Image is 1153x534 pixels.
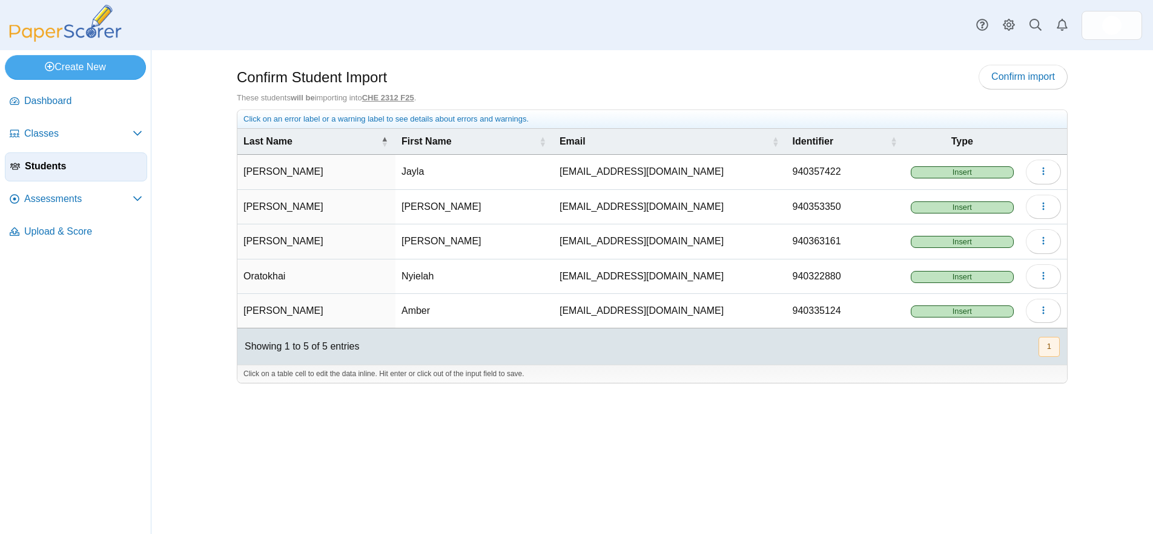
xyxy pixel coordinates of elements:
span: First Name : Activate to sort [539,129,546,154]
td: [PERSON_NAME] [395,190,553,224]
td: [EMAIL_ADDRESS][DOMAIN_NAME] [553,155,787,189]
td: [EMAIL_ADDRESS][DOMAIN_NAME] [553,224,787,259]
u: CHE 2312 F25 [362,93,414,102]
span: Insert [911,305,1014,317]
td: [EMAIL_ADDRESS][DOMAIN_NAME] [553,259,787,294]
div: Click on an error label or a warning label to see details about errors and warnings. [243,114,1061,125]
span: Insert [911,201,1014,213]
td: [EMAIL_ADDRESS][DOMAIN_NAME] [553,190,787,224]
div: Click on a table cell to edit the data inline. Hit enter or click out of the input field to save. [237,365,1067,383]
span: Insert [911,271,1014,283]
span: Insert [911,166,1014,178]
a: Create New [5,55,146,79]
td: 940335124 [787,294,905,328]
nav: pagination [1037,337,1060,357]
span: Upload & Score [24,225,142,238]
span: Dashboard [24,94,142,108]
td: [PERSON_NAME] [237,190,395,224]
h1: Confirm Student Import [237,67,387,88]
span: Last Name [243,136,292,146]
td: [EMAIL_ADDRESS][DOMAIN_NAME] [553,294,787,328]
td: Oratokhai [237,259,395,294]
span: Students [25,160,142,173]
div: These students importing into . [237,93,1068,103]
a: Upload & Score [5,218,147,247]
span: Classes [24,127,133,140]
span: John Merle [1102,16,1122,35]
span: Identifier : Activate to sort [890,129,897,154]
a: Dashboard [5,87,147,116]
td: 940363161 [787,224,905,259]
span: Assessments [24,192,133,206]
span: Type [951,136,973,146]
div: Showing 1 to 5 of 5 entries [237,328,359,365]
span: Identifier [793,136,834,146]
span: Insert [911,236,1014,248]
a: Students [5,152,147,181]
span: Last Name : Activate to invert sorting [381,129,388,154]
span: Email [560,136,586,146]
b: will be [291,93,315,102]
a: ps.WOjabKFp3inL8Uyd [1082,11,1142,40]
a: Assessments [5,185,147,214]
span: First Name [401,136,452,146]
img: PaperScorer [5,5,126,42]
button: 1 [1039,337,1060,357]
a: PaperScorer [5,33,126,44]
a: Alerts [1049,12,1075,39]
img: ps.WOjabKFp3inL8Uyd [1102,16,1122,35]
td: Jayla [395,155,553,189]
td: Amber [395,294,553,328]
td: [PERSON_NAME] [237,224,395,259]
td: Nyielah [395,259,553,294]
td: [PERSON_NAME] [237,155,395,189]
td: [PERSON_NAME] [395,224,553,259]
span: Confirm import [991,71,1055,82]
a: Confirm import [979,65,1068,89]
td: 940353350 [787,190,905,224]
td: 940357422 [787,155,905,189]
a: Classes [5,120,147,149]
td: 940322880 [787,259,905,294]
span: Email : Activate to sort [772,129,779,154]
td: [PERSON_NAME] [237,294,395,328]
